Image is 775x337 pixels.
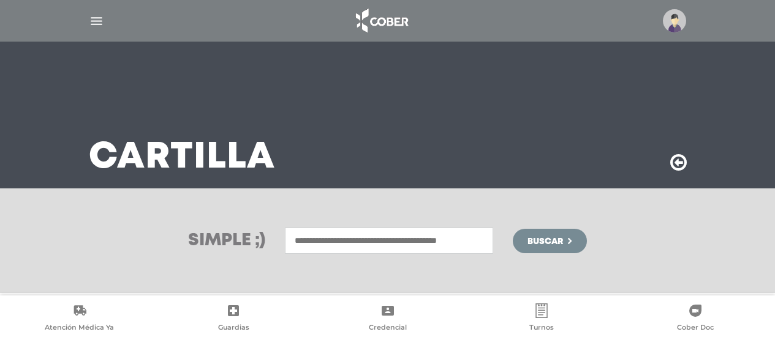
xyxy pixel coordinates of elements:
[529,323,554,334] span: Turnos
[89,142,275,174] h3: Cartilla
[663,9,686,32] img: profile-placeholder.svg
[218,323,249,334] span: Guardias
[2,303,156,335] a: Atención Médica Ya
[188,232,265,250] h3: Simple ;)
[369,323,407,334] span: Credencial
[89,13,104,29] img: Cober_menu-lines-white.svg
[349,6,414,35] img: logo_cober_home-white.png
[311,303,464,335] a: Credencial
[619,303,773,335] a: Cober Doc
[527,237,563,246] span: Buscar
[677,323,714,334] span: Cober Doc
[464,303,618,335] a: Turnos
[45,323,114,334] span: Atención Médica Ya
[156,303,310,335] a: Guardias
[513,229,586,253] button: Buscar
